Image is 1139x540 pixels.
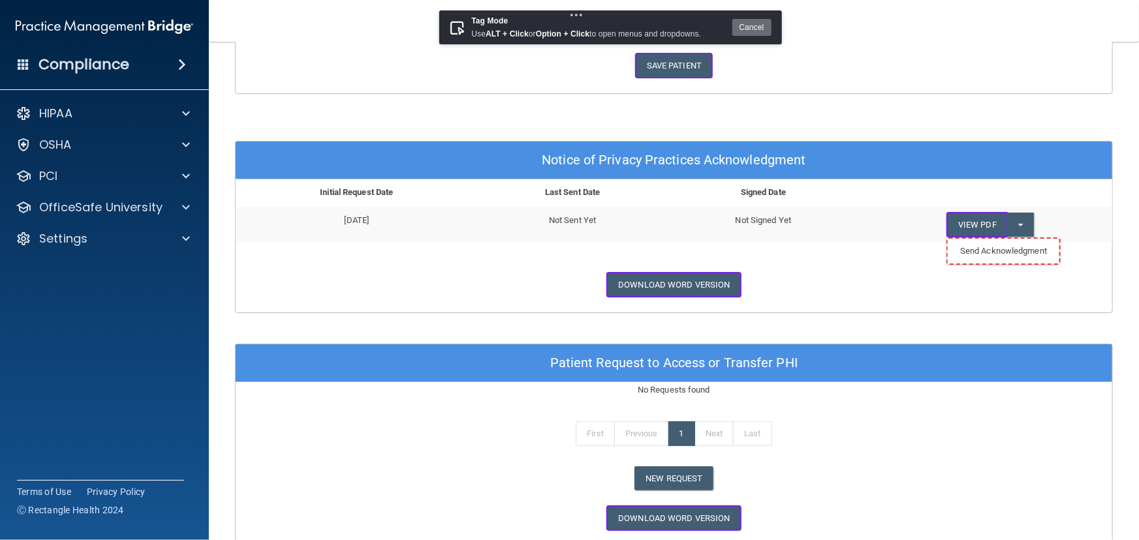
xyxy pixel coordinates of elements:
[478,207,668,241] td: Not Sent Yet
[87,485,146,498] a: Privacy Policy
[236,142,1112,179] div: Notice of Privacy Practices Acknowledgment
[17,503,124,517] span: Ⓒ Rectangle Health 2024
[636,53,712,78] button: Save Patient
[39,55,129,74] h4: Compliance
[947,241,1060,261] a: Send Acknowledgment
[668,207,860,241] td: Not Signed Yet
[236,207,478,241] td: [DATE]
[16,200,190,215] a: OfficeSafe University
[947,238,1060,264] ul: View PDF
[478,179,668,206] th: Last Sent Date
[16,168,190,184] a: PCI
[947,213,1007,237] a: View PDF
[39,168,57,184] p: PCI
[39,137,72,153] p: OSHA
[16,137,190,153] a: OSHA
[733,421,772,446] a: Last
[39,200,163,215] p: OfficeSafe University
[668,421,695,446] a: 1
[17,485,71,498] a: Terms of Use
[16,106,190,121] a: HIPAA
[607,273,740,297] a: Download Word Version
[16,231,190,247] a: Settings
[668,179,860,206] th: Signed Date
[236,179,478,206] th: Initial Request Date
[694,421,734,446] a: Next
[732,19,772,36] button: Cancel
[39,231,87,247] p: Settings
[236,344,1112,382] div: Patient Request to Access or Transfer PHI
[614,421,669,446] a: Previous
[634,466,713,490] button: New Request
[16,14,193,40] img: PMB logo
[576,421,615,446] a: First
[607,506,740,530] a: Download Word Version
[39,106,72,121] p: HIPAA
[236,382,1112,398] p: No Requests found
